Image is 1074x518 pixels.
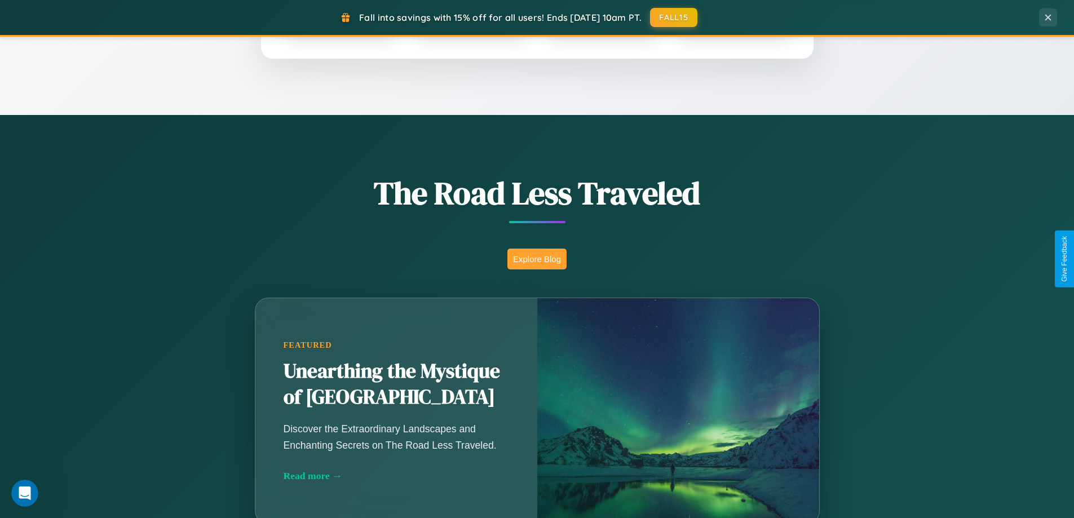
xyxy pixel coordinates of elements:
div: Featured [284,340,509,350]
iframe: Intercom live chat [11,480,38,507]
h1: The Road Less Traveled [199,171,876,215]
div: Give Feedback [1060,236,1068,282]
button: Explore Blog [507,249,567,269]
h2: Unearthing the Mystique of [GEOGRAPHIC_DATA] [284,358,509,410]
button: FALL15 [650,8,697,27]
p: Discover the Extraordinary Landscapes and Enchanting Secrets on The Road Less Traveled. [284,421,509,453]
div: Read more → [284,470,509,482]
span: Fall into savings with 15% off for all users! Ends [DATE] 10am PT. [359,12,642,23]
